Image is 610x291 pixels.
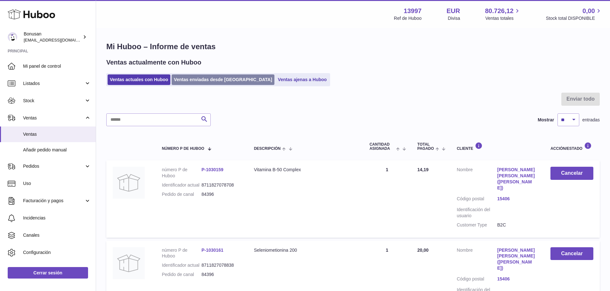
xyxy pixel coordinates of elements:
[23,115,84,121] span: Ventas
[276,74,329,85] a: Ventas ajenas a Huboo
[485,7,514,15] span: 80.726,12
[162,191,201,197] dt: Pedido de canal
[370,142,394,151] span: Cantidad ASIGNADA
[201,262,241,268] dd: 8711827078838
[24,37,94,42] span: [EMAIL_ADDRESS][DOMAIN_NAME]
[446,7,460,15] strong: EUR
[457,276,497,284] dt: Código postal
[108,74,170,85] a: Ventas actuales con Huboo
[404,7,422,15] strong: 13997
[201,248,224,253] a: P-1030161
[254,147,281,151] span: Descripción
[457,196,497,203] dt: Código postal
[23,98,84,104] span: Stock
[485,7,521,21] a: 80.726,12 Ventas totales
[162,147,204,151] span: número P de Huboo
[394,15,421,21] div: Ref de Huboo
[8,32,17,42] img: internalAdmin-13997@internal.huboo.com
[23,80,84,87] span: Listados
[113,167,145,199] img: no-photo.jpg
[106,58,201,67] h2: Ventas actualmente con Huboo
[8,267,88,279] a: Cerrar sesión
[457,167,497,193] dt: Nombre
[106,42,600,52] h1: Mi Huboo – Informe de ventas
[23,180,91,187] span: Uso
[550,167,593,180] button: Cancelar
[363,160,411,237] td: 1
[23,215,91,221] span: Incidencias
[162,247,201,259] dt: número P de Huboo
[497,222,538,228] dd: B2C
[497,167,538,191] a: [PERSON_NAME] [PERSON_NAME] ([PERSON_NAME])
[162,262,201,268] dt: Identificador actual
[485,15,521,21] span: Ventas totales
[497,196,538,202] a: 15406
[457,247,497,273] dt: Nombre
[162,167,201,179] dt: número P de Huboo
[546,7,602,21] a: 0,00 Stock total DISPONIBLE
[546,15,602,21] span: Stock total DISPONIBLE
[201,272,241,278] dd: 84396
[582,7,595,15] span: 0,00
[23,131,91,137] span: Ventas
[201,167,224,172] a: P-1030159
[24,31,81,43] div: Bonusan
[162,182,201,188] dt: Identificador actual
[417,248,428,253] span: 20,00
[162,272,201,278] dt: Pedido de canal
[457,222,497,228] dt: Customer Type
[448,15,460,21] div: Divisa
[457,207,497,219] dt: Identificación del usuario
[23,147,91,153] span: Añadir pedido manual
[23,63,91,69] span: Mi panel de control
[497,276,538,282] a: 15406
[23,163,84,169] span: Pedidos
[538,117,554,123] label: Mostrar
[23,198,84,204] span: Facturación y pagos
[550,142,593,151] div: Acción/Estado
[201,182,241,188] dd: 8711827078708
[417,142,434,151] span: Total pagado
[582,117,600,123] span: entradas
[172,74,274,85] a: Ventas enviadas desde [GEOGRAPHIC_DATA]
[23,232,91,238] span: Canales
[113,247,145,279] img: no-photo.jpg
[254,247,357,253] div: Seleniometionina 200
[417,167,428,172] span: 14,19
[457,142,538,151] div: Cliente
[254,167,357,173] div: Vitamina B-50 Complex
[201,191,241,197] dd: 84396
[23,249,91,256] span: Configuración
[497,247,538,272] a: [PERSON_NAME] [PERSON_NAME] ([PERSON_NAME])
[550,247,593,260] button: Cancelar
